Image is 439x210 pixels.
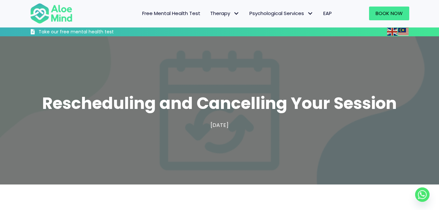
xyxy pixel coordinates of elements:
[81,7,337,20] nav: Menu
[398,28,409,36] img: ms
[211,121,228,129] span: [DATE]
[306,9,315,18] span: Psychological Services: submenu
[30,3,73,24] img: Aloe mind Logo
[376,10,403,17] span: Book Now
[318,7,337,20] a: EAP
[142,10,200,17] span: Free Mental Health Test
[30,29,149,36] a: Take our free mental health test
[245,7,318,20] a: Psychological ServicesPsychological Services: submenu
[387,28,398,35] a: English
[398,28,409,35] a: Malay
[387,28,397,36] img: en
[210,10,240,17] span: Therapy
[323,10,332,17] span: EAP
[205,7,245,20] a: TherapyTherapy: submenu
[137,7,205,20] a: Free Mental Health Test
[249,10,313,17] span: Psychological Services
[415,187,430,202] a: Whatsapp
[232,9,241,18] span: Therapy: submenu
[39,29,149,35] h3: Take our free mental health test
[369,7,409,20] a: Book Now
[42,92,397,115] span: Rescheduling and Cancelling Your Session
